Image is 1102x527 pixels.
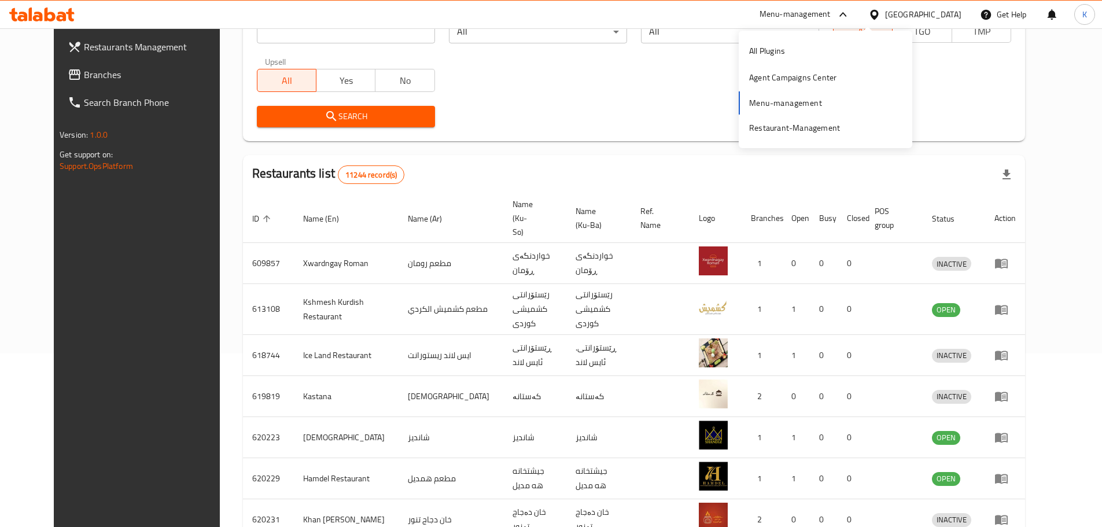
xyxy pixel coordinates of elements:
span: 1.0.0 [90,127,108,142]
div: OPEN [932,303,960,317]
span: INACTIVE [932,513,971,526]
td: 618744 [243,335,294,376]
td: 0 [838,417,865,458]
td: جيشتخانه هه مديل [503,458,566,499]
td: 619819 [243,376,294,417]
td: شانديز [503,417,566,458]
button: Search [257,106,435,127]
span: INACTIVE [932,349,971,362]
div: Export file [993,161,1020,189]
div: All Plugins [749,45,785,57]
td: 1 [742,458,782,499]
td: Kastana [294,376,399,417]
td: کەستانە [566,376,631,417]
td: 0 [810,458,838,499]
span: No [380,72,430,89]
img: Kshmesh Kurdish Restaurant [699,293,728,322]
span: Search [266,109,426,124]
td: 613108 [243,284,294,335]
td: .ڕێستۆرانتی ئایس لاند [566,335,631,376]
span: INACTIVE [932,390,971,403]
td: 0 [810,284,838,335]
div: Menu [994,389,1016,403]
div: Menu [994,256,1016,270]
td: Hamdel Restaurant [294,458,399,499]
label: Upsell [265,57,286,65]
span: Branches [84,68,228,82]
a: Search Branch Phone [58,89,238,116]
td: مطعم همديل [399,458,503,499]
button: All [257,69,316,92]
div: Restaurant-Management [749,121,840,134]
td: ڕێستۆرانتی ئایس لاند [503,335,566,376]
span: OPEN [932,431,960,444]
th: Branches [742,194,782,243]
span: All [262,72,312,89]
div: OPEN [932,472,960,486]
td: مطعم كشميش الكردي [399,284,503,335]
span: Yes [321,72,371,89]
th: Logo [690,194,742,243]
td: شانديز [399,417,503,458]
div: INACTIVE [932,349,971,363]
button: TMP [952,20,1011,43]
td: 0 [810,417,838,458]
td: 0 [838,284,865,335]
td: 0 [838,376,865,417]
span: Get support on: [60,147,113,162]
th: Action [985,194,1025,243]
td: [DEMOGRAPHIC_DATA] [399,376,503,417]
button: TGO [892,20,952,43]
img: Ice Land Restaurant [699,338,728,367]
td: 0 [810,243,838,284]
td: شانديز [566,417,631,458]
div: Menu [994,513,1016,526]
span: INACTIVE [932,257,971,271]
td: 1 [742,417,782,458]
div: OPEN [932,431,960,445]
td: Ice Land Restaurant [294,335,399,376]
h2: Restaurants list [252,165,405,184]
th: Open [782,194,810,243]
td: 0 [810,376,838,417]
div: All [641,20,819,43]
div: Agent Campaigns Center [749,71,836,84]
td: 2 [742,376,782,417]
td: 1 [742,243,782,284]
img: Shandiz [699,421,728,449]
td: ايس لاند ريستورانت [399,335,503,376]
td: 0 [838,458,865,499]
span: Status [932,212,970,226]
span: Name (Ar) [408,212,457,226]
span: Restaurants Management [84,40,228,54]
span: ID [252,212,274,226]
a: Branches [58,61,238,89]
td: 609857 [243,243,294,284]
td: 0 [782,243,810,284]
td: Kshmesh Kurdish Restaurant [294,284,399,335]
span: Name (Ku-Ba) [576,204,617,232]
div: [GEOGRAPHIC_DATA] [885,8,961,21]
div: Total records count [338,165,404,184]
td: 620223 [243,417,294,458]
td: رێستۆرانتی کشمیشى كوردى [503,284,566,335]
div: Menu [994,303,1016,316]
td: خواردنگەی ڕۆمان [503,243,566,284]
button: No [375,69,434,92]
div: All [449,20,627,43]
td: 1 [742,284,782,335]
td: 1 [742,335,782,376]
td: 620229 [243,458,294,499]
img: Hamdel Restaurant [699,462,728,491]
div: Menu-management [760,8,831,21]
span: POS group [875,204,909,232]
span: OPEN [932,472,960,485]
span: Name (En) [303,212,354,226]
button: Yes [316,69,375,92]
a: Support.OpsPlatform [60,159,133,174]
span: 11244 record(s) [338,169,404,180]
td: جيشتخانه هه مديل [566,458,631,499]
td: کەستانە [503,376,566,417]
div: Menu [994,430,1016,444]
span: Name (Ku-So) [513,197,552,239]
